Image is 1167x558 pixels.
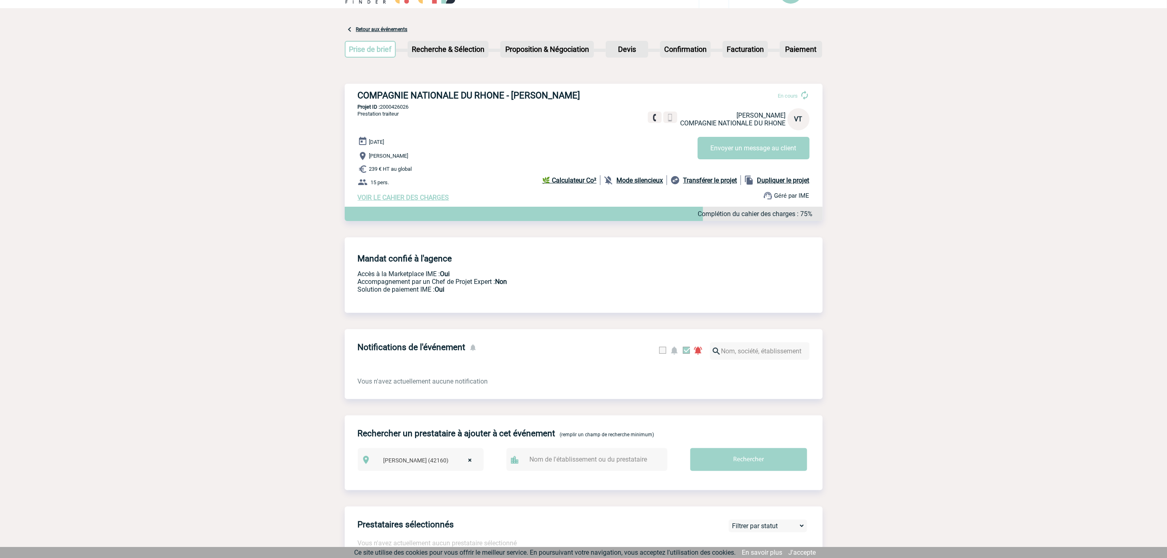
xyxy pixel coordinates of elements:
[358,254,452,263] h4: Mandat confié à l'agence
[468,455,472,466] span: ×
[358,520,454,529] h4: Prestataires sélectionnés
[542,176,597,184] b: 🌿 Calculateur Co²
[358,377,488,385] span: Vous n'avez actuellement aucune notification
[358,278,697,286] p: Prestation payante
[661,42,710,57] p: Confirmation
[358,286,697,293] p: Conformité aux process achat client, Prise en charge de la facturation, Mutualisation de plusieur...
[369,166,412,172] span: 239 € HT au global
[607,42,647,57] p: Devis
[763,191,773,201] img: support.png
[651,114,658,121] img: fixe.png
[781,42,821,57] p: Paiement
[358,104,380,110] b: Projet ID :
[358,342,466,352] h4: Notifications de l'événement
[408,42,488,57] p: Recherche & Sélection
[358,90,603,100] h3: COMPAGNIE NATIONALE DU RHONE - [PERSON_NAME]
[560,432,654,437] span: (remplir un champ de recherche minimum)
[358,194,449,201] a: VOIR LE CAHIER DES CHARGES
[542,175,600,185] a: 🌿 Calculateur Co²
[723,42,767,57] p: Facturation
[617,176,663,184] b: Mode silencieux
[495,278,507,286] b: Non
[369,139,384,145] span: [DATE]
[744,175,754,185] img: file_copy-black-24dp.png
[358,429,556,438] h4: Rechercher un prestataire à ajouter à cet événement
[358,270,697,278] p: Accès à la Marketplace IME :
[794,115,803,123] span: VT
[345,104,823,110] p: 2000426026
[681,119,786,127] span: COMPAGNIE NATIONALE DU RHONE
[358,111,399,117] span: Prestation traiteur
[346,42,395,57] p: Prise de brief
[356,27,408,32] a: Retour aux événements
[358,539,823,547] p: Vous n'avez actuellement aucun prestataire sélectionné
[742,549,783,556] a: En savoir plus
[528,453,654,465] input: Nom de l'établissement ou du prestataire
[789,549,816,556] a: J'accepte
[435,286,445,293] b: Oui
[369,153,408,159] span: [PERSON_NAME]
[698,137,810,159] button: Envoyer un message au client
[774,192,810,199] span: Géré par IME
[667,114,674,121] img: portable.png
[380,455,480,466] span: Andrézieux-Bouthéon (42160)
[757,176,810,184] b: Dupliquer le projet
[355,549,736,556] span: Ce site utilise des cookies pour vous offrir le meilleur service. En poursuivant votre navigation...
[683,176,737,184] b: Transférer le projet
[440,270,450,278] b: Oui
[690,448,807,471] input: Rechercher
[371,179,389,185] span: 15 pers.
[778,93,798,99] span: En cours
[737,112,786,119] span: [PERSON_NAME]
[501,42,593,57] p: Proposition & Négociation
